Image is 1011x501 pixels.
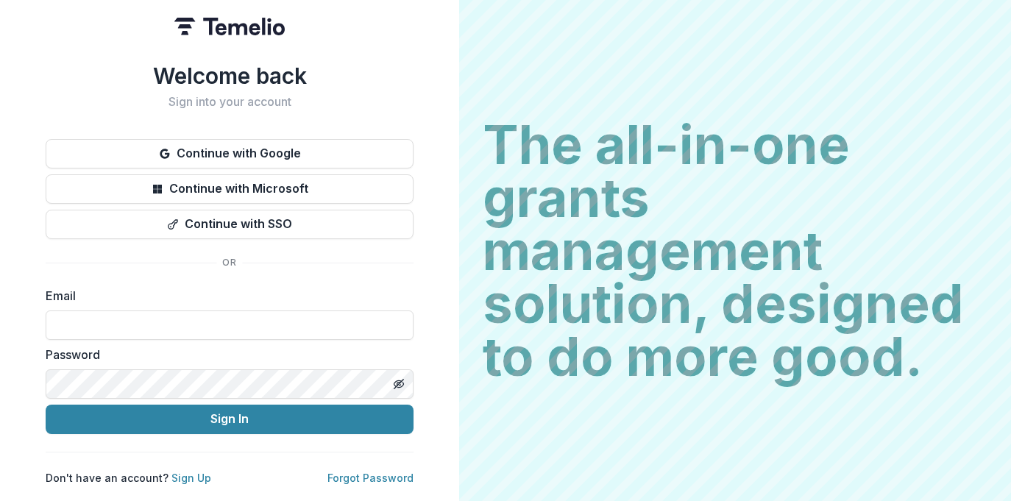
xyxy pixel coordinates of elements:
button: Continue with Google [46,139,414,168]
a: Forgot Password [327,472,414,484]
button: Continue with Microsoft [46,174,414,204]
button: Sign In [46,405,414,434]
p: Don't have an account? [46,470,211,486]
button: Continue with SSO [46,210,414,239]
label: Email [46,287,405,305]
a: Sign Up [171,472,211,484]
h1: Welcome back [46,63,414,89]
h2: Sign into your account [46,95,414,109]
img: Temelio [174,18,285,35]
button: Toggle password visibility [387,372,411,396]
label: Password [46,346,405,363]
